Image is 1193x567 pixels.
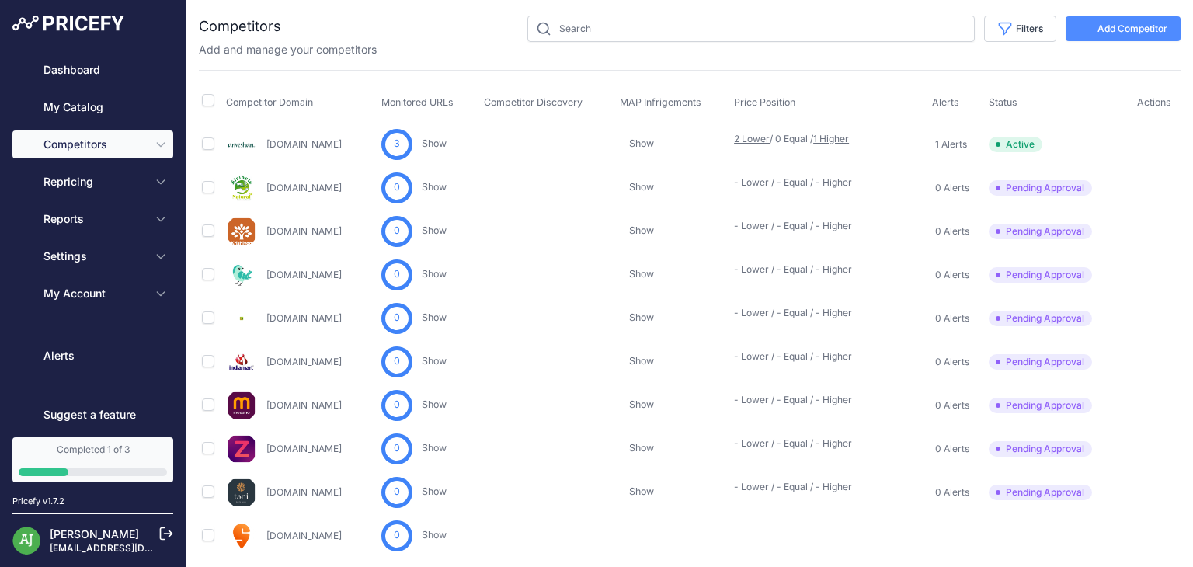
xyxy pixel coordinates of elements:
[43,211,145,227] span: Reports
[199,16,281,37] h2: Competitors
[266,530,342,541] a: [DOMAIN_NAME]
[12,401,173,429] a: Suggest a feature
[989,224,1092,239] span: Pending Approval
[734,350,833,363] p: - Lower / - Equal / - Higher
[381,96,454,108] span: Monitored URLs
[935,138,967,151] span: 1 Alerts
[422,485,447,497] a: Show
[266,486,342,498] a: [DOMAIN_NAME]
[629,311,654,323] a: Show
[12,93,173,121] a: My Catalog
[12,168,173,196] button: Repricing
[394,137,400,151] span: 3
[394,528,400,543] span: 0
[12,342,173,370] a: Alerts
[12,130,173,158] button: Competitors
[734,307,833,319] p: - Lower / - Equal / - Higher
[935,443,969,455] span: 0 Alerts
[266,443,342,454] a: [DOMAIN_NAME]
[629,181,654,193] a: Show
[422,224,447,236] a: Show
[734,394,833,406] p: - Lower / - Equal / - Higher
[935,356,969,368] span: 0 Alerts
[932,137,967,152] a: 1 Alerts
[734,263,833,276] p: - Lower / - Equal / - Higher
[226,96,313,108] span: Competitor Domain
[620,96,701,108] span: MAP Infrigements
[989,398,1092,413] span: Pending Approval
[629,137,654,149] a: Show
[734,437,833,450] p: - Lower / - Equal / - Higher
[12,56,173,429] nav: Sidebar
[734,96,795,108] span: Price Position
[989,267,1092,283] span: Pending Approval
[422,442,447,454] a: Show
[484,96,583,108] span: Competitor Discovery
[394,311,400,325] span: 0
[629,442,654,454] a: Show
[734,133,770,144] a: 2 Lower
[422,137,447,149] a: Show
[813,133,849,144] a: 1 Higher
[12,495,64,508] div: Pricefy v1.7.2
[12,280,173,308] button: My Account
[989,96,1017,108] span: Status
[12,16,124,31] img: Pricefy Logo
[734,481,833,493] p: - Lower / - Equal / - Higher
[394,441,400,456] span: 0
[422,529,447,541] a: Show
[422,181,447,193] a: Show
[394,267,400,282] span: 0
[19,444,167,456] div: Completed 1 of 3
[266,225,342,237] a: [DOMAIN_NAME]
[629,398,654,410] a: Show
[266,138,342,150] a: [DOMAIN_NAME]
[935,269,969,281] span: 0 Alerts
[12,437,173,482] a: Completed 1 of 3
[527,16,975,42] input: Search
[989,180,1092,196] span: Pending Approval
[932,96,959,108] span: Alerts
[199,42,377,57] p: Add and manage your competitors
[394,485,400,499] span: 0
[734,133,833,145] p: / 0 Equal /
[935,312,969,325] span: 0 Alerts
[734,176,833,189] p: - Lower / - Equal / - Higher
[266,356,342,367] a: [DOMAIN_NAME]
[629,268,654,280] a: Show
[422,398,447,410] a: Show
[43,249,145,264] span: Settings
[1137,96,1171,108] span: Actions
[989,137,1042,152] span: Active
[629,485,654,497] a: Show
[629,355,654,367] a: Show
[935,399,969,412] span: 0 Alerts
[394,398,400,412] span: 0
[12,205,173,233] button: Reports
[935,225,969,238] span: 0 Alerts
[989,354,1092,370] span: Pending Approval
[266,182,342,193] a: [DOMAIN_NAME]
[989,311,1092,326] span: Pending Approval
[43,137,145,152] span: Competitors
[50,542,212,554] a: [EMAIL_ADDRESS][DOMAIN_NAME]
[629,224,654,236] a: Show
[43,286,145,301] span: My Account
[734,220,833,232] p: - Lower / - Equal / - Higher
[394,354,400,369] span: 0
[935,182,969,194] span: 0 Alerts
[12,56,173,84] a: Dashboard
[984,16,1056,42] button: Filters
[43,174,145,190] span: Repricing
[422,268,447,280] a: Show
[12,242,173,270] button: Settings
[266,312,342,324] a: [DOMAIN_NAME]
[935,486,969,499] span: 0 Alerts
[394,180,400,195] span: 0
[989,441,1092,457] span: Pending Approval
[989,485,1092,500] span: Pending Approval
[50,527,139,541] a: [PERSON_NAME]
[422,311,447,323] a: Show
[422,355,447,367] a: Show
[394,224,400,238] span: 0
